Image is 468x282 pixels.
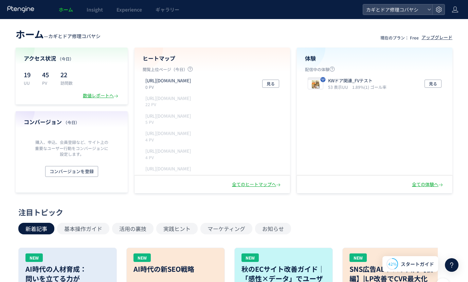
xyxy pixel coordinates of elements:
p: 19 [24,69,34,80]
span: （今日） [63,119,79,125]
span: ホーム [16,27,44,41]
p: 購入、申込、会員登録など、サイト上の重要なユーザー行動をコンバージョンに設定します。 [33,139,110,156]
button: マーケティング [200,223,252,234]
span: Experience [116,6,142,13]
div: アップグレード [421,34,452,41]
span: コンバージョンを登録 [50,166,94,177]
button: 新着記事 [18,223,54,234]
p: https://kagidoakobayashi.com/lp/company [145,130,191,137]
div: 全てのヒートマップへ [232,181,282,188]
p: UU [24,80,34,86]
h4: コンバージョン [24,118,120,126]
p: 4 PV [145,154,194,160]
span: スタートガイド [401,261,434,268]
p: https://kagidoakobayashi.com/lp/cp/door-a [145,78,191,84]
div: 数値レポートへ [83,93,120,99]
div: NEW [241,253,259,262]
button: 活用の裏技 [112,223,154,234]
span: 見る [267,80,275,88]
div: NEW [349,253,367,262]
p: https://kagidoakobayashi.com/lp [145,95,191,102]
h3: AI時代の新SEO戦略 [133,264,218,274]
button: 基本操作ガイド [57,223,109,234]
div: — [16,27,101,41]
button: お知らせ [255,223,291,234]
span: 42% [388,261,397,267]
p: 配信中の体験 [305,66,444,75]
p: KWドア関連_FVテスト [328,78,384,84]
p: 3 PV [145,172,194,178]
p: 現在のプラン： Free [380,35,419,40]
span: カギとドア修理コバヤシ [48,33,101,39]
p: PV [42,80,52,86]
p: https://kagidoakobayashi.com/news/why-you-shouldnt-use-kre556-on-keyholes [145,166,191,172]
p: 訪問数 [60,80,73,86]
div: NEW [133,253,151,262]
h4: アクセス状況 [24,54,120,62]
span: （今日） [57,56,74,62]
button: 見る [425,80,442,88]
p: 5 PV [145,119,194,125]
button: 実践ヒント [156,223,198,234]
p: 4 PV [145,137,194,143]
div: 全ての体験へ [412,181,444,188]
div: 注目トピック [18,207,446,217]
p: https://kagidoakobayashi.com [145,113,191,119]
i: 53 表示UU [328,84,351,90]
i: 1.89%(1) ゴール率 [352,84,386,90]
p: 0 PV [145,84,194,90]
button: 見る [262,80,279,88]
span: Insight [87,6,103,13]
img: 35debde783b5743c50659cd4dbf4d7791755650181432.jpeg [308,80,323,89]
div: NEW [25,253,43,262]
p: https://kagidoakobayashi.com/lp/cp/door-b [145,148,191,154]
h4: ヒートマップ [143,54,282,62]
button: コンバージョンを登録 [45,166,98,177]
h4: 体験 [305,54,444,62]
p: 閲覧上位ページ（今日） [143,66,282,75]
span: ギャラリー [156,6,179,13]
span: カギとドア修理コバヤシ [364,4,425,15]
p: 45 [42,69,52,80]
span: 見る [429,80,437,88]
p: 22 [60,69,73,80]
span: ホーム [59,6,73,13]
p: 22 PV [145,101,194,107]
